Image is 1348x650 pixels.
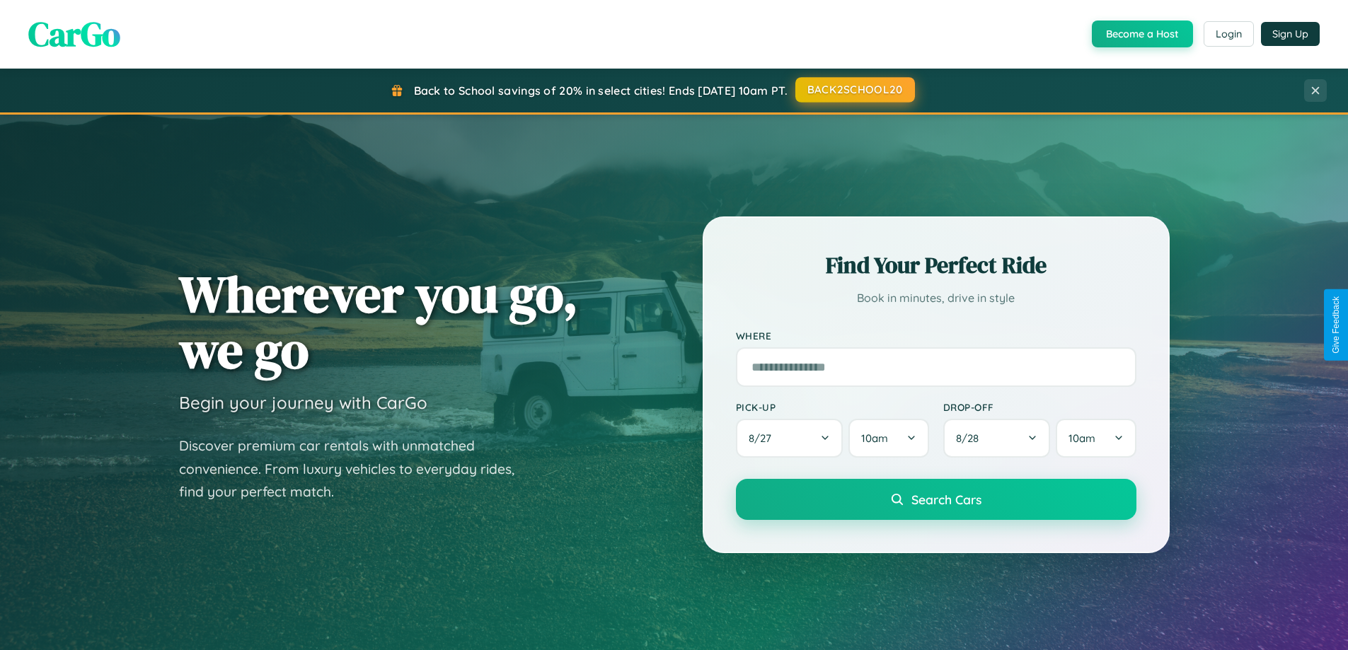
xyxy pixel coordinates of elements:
label: Drop-off [943,401,1136,413]
span: 10am [1068,431,1095,445]
h2: Find Your Perfect Ride [736,250,1136,281]
button: 10am [1056,419,1136,458]
div: Give Feedback [1331,296,1341,354]
label: Pick-up [736,401,929,413]
label: Where [736,330,1136,342]
span: Back to School savings of 20% in select cities! Ends [DATE] 10am PT. [414,83,788,98]
span: 10am [861,431,888,445]
span: CarGo [28,11,120,57]
button: Sign Up [1261,22,1320,46]
span: 8 / 27 [749,431,778,445]
span: 8 / 28 [956,431,986,445]
h3: Begin your journey with CarGo [179,392,427,413]
button: Login [1204,21,1254,47]
h1: Wherever you go, we go [179,266,578,378]
button: 10am [848,419,928,458]
span: Search Cars [911,492,981,507]
p: Book in minutes, drive in style [736,288,1136,308]
button: Become a Host [1092,21,1193,47]
button: 8/27 [736,419,843,458]
button: BACK2SCHOOL20 [795,77,915,103]
p: Discover premium car rentals with unmatched convenience. From luxury vehicles to everyday rides, ... [179,434,533,504]
button: Search Cars [736,479,1136,520]
button: 8/28 [943,419,1051,458]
